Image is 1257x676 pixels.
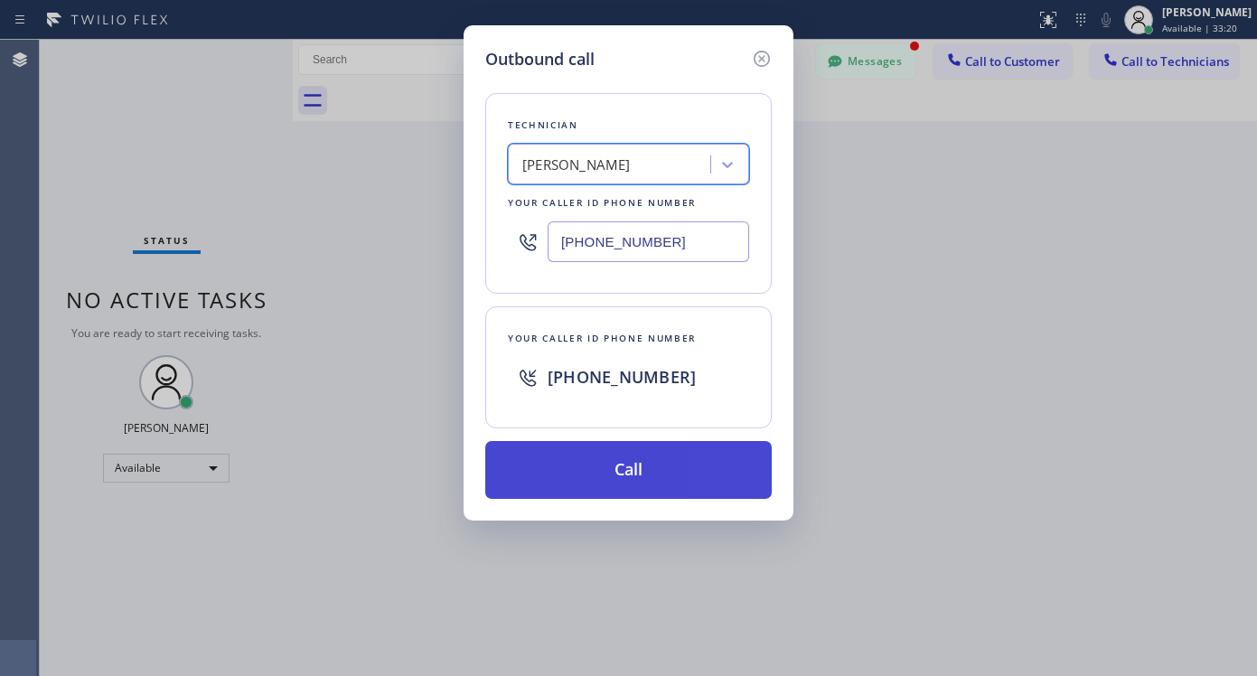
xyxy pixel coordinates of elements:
div: Technician [508,116,749,135]
div: Your caller id phone number [508,329,749,348]
div: Your caller id phone number [508,193,749,212]
h5: Outbound call [485,47,595,71]
button: Call [485,441,772,499]
div: [PERSON_NAME] [522,155,631,175]
input: (123) 456-7890 [548,221,749,262]
span: [PHONE_NUMBER] [548,366,696,388]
